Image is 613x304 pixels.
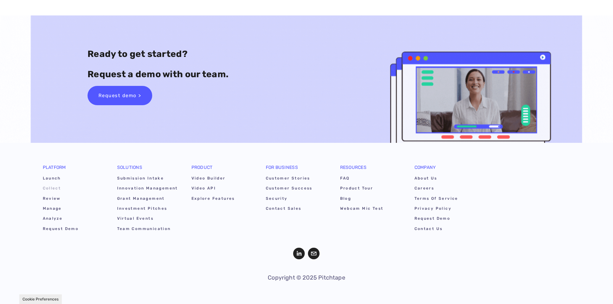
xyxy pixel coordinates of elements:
a: Contact Us [414,225,476,235]
a: Privacy Policy [414,205,476,215]
a: Customer Stories [266,174,327,184]
a: FAQ [340,174,402,184]
a: About Us [414,174,476,184]
div: Product [191,165,253,174]
a: Manage [43,205,104,215]
a: Explore Features [191,195,253,205]
iframe: Chat Widget [581,273,613,304]
button: Cookie Preferences [23,297,59,302]
a: Investment Pitches [117,205,179,215]
a: Request Demo [43,225,104,235]
a: Virtual Events [117,215,179,225]
a: Request Demo [414,215,476,225]
a: Contact Sales [266,205,327,215]
div: For Business [266,165,327,174]
a: LinkedIn [293,248,305,259]
a: hello@pitchtape.com [308,248,320,259]
a: Webcam Mic Test [340,205,402,215]
div: Company [414,165,476,174]
a: Request demo > [88,86,152,105]
a: Video API [191,184,253,194]
a: Submission Intake [117,174,179,184]
p: Copyright © 2025 Pitchtape [177,273,436,282]
strong: Request a demo with our team. [88,69,228,79]
a: Terms of Service [414,195,476,205]
a: Review [43,195,104,205]
a: Team Communication [117,225,179,235]
section: Manage previously selected cookie options [19,294,62,304]
strong: Ready to get started? [88,49,188,59]
div: Solutions [117,165,179,174]
a: Customer Success [266,184,327,194]
div: Resources [340,165,402,174]
div: Platform [43,165,104,174]
a: Video Builder [191,174,253,184]
a: Launch [43,174,104,184]
a: Collect [43,184,104,194]
a: Careers [414,184,476,194]
a: Security [266,195,327,205]
a: Innovation Management [117,184,179,194]
a: Grant Management [117,195,179,205]
a: Blog [340,195,402,205]
a: Analyze [43,215,104,225]
a: Product Tour [340,184,402,194]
